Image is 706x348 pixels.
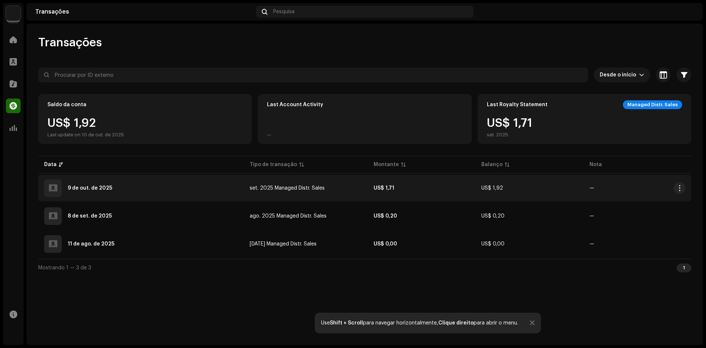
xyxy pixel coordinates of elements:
[487,132,532,138] div: set. 2025
[589,214,594,219] re-a-table-badge: —
[267,132,271,138] div: —
[38,265,91,270] span: Mostrando 1 — 3 de 3
[677,263,691,272] div: 1
[589,186,594,191] re-a-table-badge: —
[600,68,639,82] span: Desde o início
[68,241,114,247] div: 11 de ago. de 2025
[273,9,295,15] span: Pesquisa
[374,214,397,219] strong: US$ 0,20
[321,320,518,326] div: Use para navegar horizontalmente, para abrir o menu.
[250,161,297,168] div: Tipo de transação
[330,320,363,326] strong: Shift + Scroll
[68,186,112,191] div: 9 de out. de 2025
[38,68,588,82] input: Procurar por ID externo
[639,68,644,82] div: dropdown trigger
[250,214,327,219] span: ago. 2025 Managed Distr. Sales
[438,320,474,326] strong: Clique direito
[267,102,323,108] div: Last Account Activity
[682,6,694,18] img: 963eb300-dac9-4a70-8e15-2fdcb2873ff1
[481,214,504,219] span: US$ 0,20
[487,102,548,108] div: Last Royalty Statement
[68,214,112,219] div: 8 de set. de 2025
[47,132,124,138] div: Last update on 10 de out. de 2025
[6,6,21,21] img: 730b9dfe-18b5-4111-b483-f30b0c182d82
[44,161,57,168] div: Data
[623,100,682,109] div: Managed Distr. Sales
[35,9,253,15] div: Transações
[481,161,503,168] div: Balanço
[47,102,86,108] div: Saldo da conta
[250,241,317,247] span: jul. 2025 Managed Distr. Sales
[481,241,504,247] span: US$ 0,00
[38,35,102,50] span: Transações
[589,241,594,247] re-a-table-badge: —
[250,186,325,191] span: set. 2025 Managed Distr. Sales
[481,186,503,191] span: US$ 1,92
[374,161,399,168] div: Montante
[374,186,394,191] strong: US$ 1,71
[374,241,397,247] strong: US$ 0,00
